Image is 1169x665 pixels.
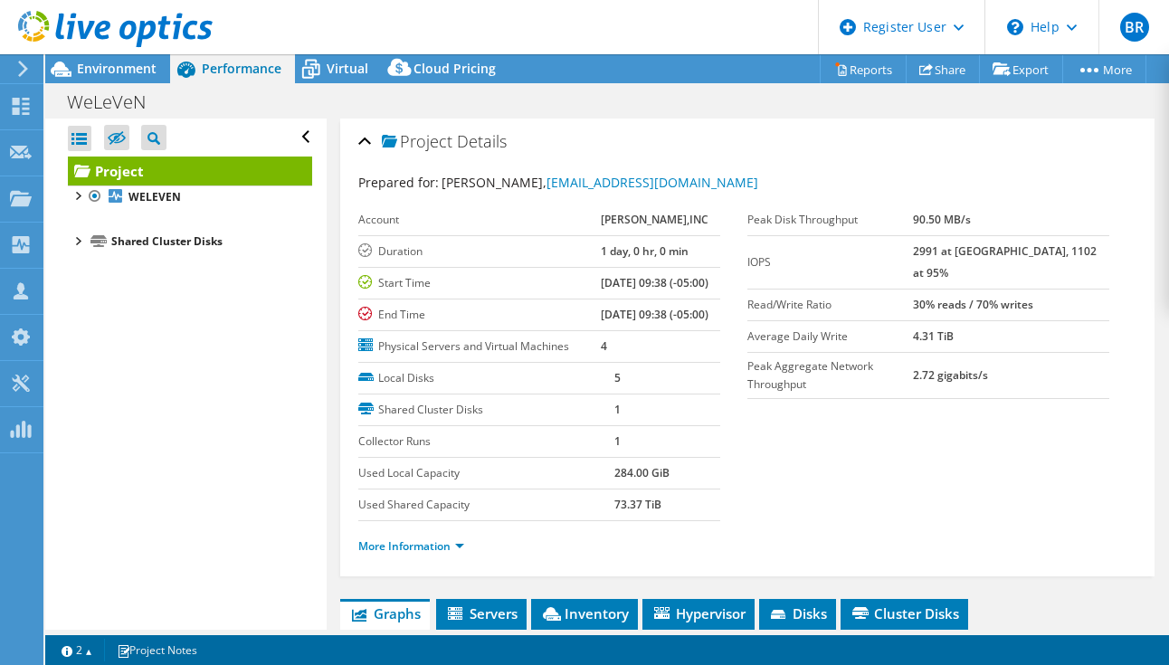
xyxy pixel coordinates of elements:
span: Cluster Disks [850,604,959,622]
span: Virtual [327,60,368,77]
b: [DATE] 09:38 (-05:00) [601,307,708,322]
b: 4.31 TiB [913,328,954,344]
a: Project [68,157,312,185]
a: Share [906,55,980,83]
label: Average Daily Write [747,328,913,346]
span: Details [457,130,507,152]
span: Graphs [349,604,421,622]
span: Environment [77,60,157,77]
b: 5 [614,370,621,385]
label: Peak Aggregate Network Throughput [747,357,913,394]
span: [PERSON_NAME], [442,174,758,191]
h1: WeLeVeN [59,92,174,112]
span: Project [382,133,452,151]
label: Local Disks [358,369,614,387]
a: WELEVEN [68,185,312,209]
label: Duration [358,242,602,261]
svg: \n [1007,19,1023,35]
span: Disks [768,604,827,622]
a: Project Notes [104,639,210,661]
b: [DATE] 09:38 (-05:00) [601,275,708,290]
label: Read/Write Ratio [747,296,913,314]
b: 284.00 GiB [614,465,670,480]
b: 1 day, 0 hr, 0 min [601,243,689,259]
span: Hypervisor [651,604,746,622]
label: Start Time [358,274,602,292]
label: End Time [358,306,602,324]
b: 1 [614,433,621,449]
span: Inventory [540,604,629,622]
b: 90.50 MB/s [913,212,971,227]
a: Reports [820,55,907,83]
b: 73.37 TiB [614,497,661,512]
span: Servers [445,604,518,622]
label: IOPS [747,253,913,271]
label: Physical Servers and Virtual Machines [358,337,602,356]
div: Shared Cluster Disks [111,231,312,252]
span: BR [1120,13,1149,42]
label: Account [358,211,602,229]
a: [EMAIL_ADDRESS][DOMAIN_NAME] [546,174,758,191]
span: Performance [202,60,281,77]
label: Collector Runs [358,432,614,451]
b: 1 [614,402,621,417]
b: 2991 at [GEOGRAPHIC_DATA], 1102 at 95% [913,243,1097,280]
a: Export [979,55,1063,83]
span: Cloud Pricing [413,60,496,77]
b: [PERSON_NAME],INC [601,212,708,227]
b: 4 [601,338,607,354]
a: More Information [358,538,464,554]
label: Peak Disk Throughput [747,211,913,229]
b: WELEVEN [128,189,181,204]
a: More [1062,55,1146,83]
b: 2.72 gigabits/s [913,367,988,383]
label: Prepared for: [358,174,439,191]
b: 30% reads / 70% writes [913,297,1033,312]
label: Used Local Capacity [358,464,614,482]
label: Used Shared Capacity [358,496,614,514]
label: Shared Cluster Disks [358,401,614,419]
a: 2 [49,639,105,661]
